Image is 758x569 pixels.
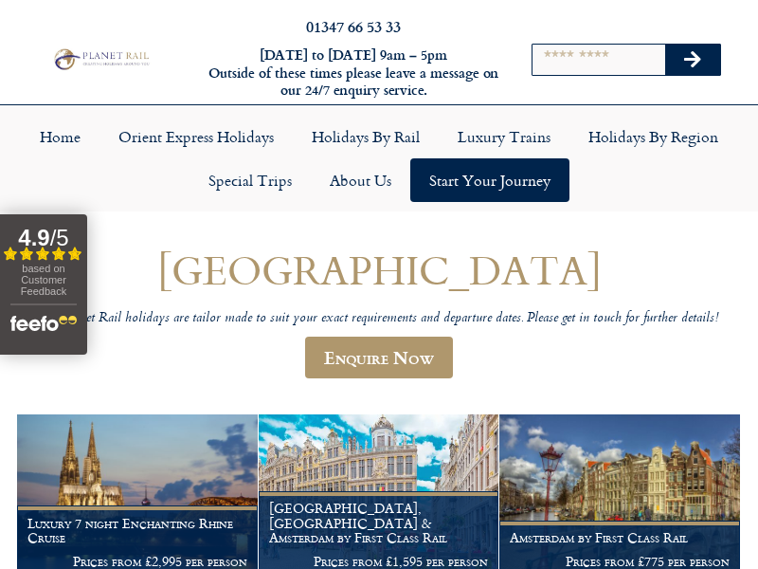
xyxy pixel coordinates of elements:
[410,158,569,202] a: Start your Journey
[269,501,489,545] h1: [GEOGRAPHIC_DATA], [GEOGRAPHIC_DATA] & Amsterdam by First Class Rail
[189,158,311,202] a: Special Trips
[293,115,439,158] a: Holidays by Rail
[17,248,741,292] h1: [GEOGRAPHIC_DATA]
[50,46,152,71] img: Planet Rail Train Holidays Logo
[305,337,453,378] a: Enquire Now
[17,310,741,328] p: All Planet Rail holidays are tailor made to suit your exact requirements and departure dates. Ple...
[9,115,749,202] nav: Menu
[207,46,500,100] h6: [DATE] to [DATE] 9am – 5pm Outside of these times please leave a message on our 24/7 enquiry serv...
[665,45,720,75] button: Search
[269,554,489,569] p: Prices from £1,595 per person
[99,115,293,158] a: Orient Express Holidays
[439,115,569,158] a: Luxury Trains
[21,115,99,158] a: Home
[306,15,401,37] a: 01347 66 53 33
[311,158,410,202] a: About Us
[510,554,730,569] p: Prices from £775 per person
[27,516,247,546] h1: Luxury 7 night Enchanting Rhine Cruise
[27,554,247,569] p: Prices from £2,995 per person
[569,115,737,158] a: Holidays by Region
[510,530,730,545] h1: Amsterdam by First Class Rail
